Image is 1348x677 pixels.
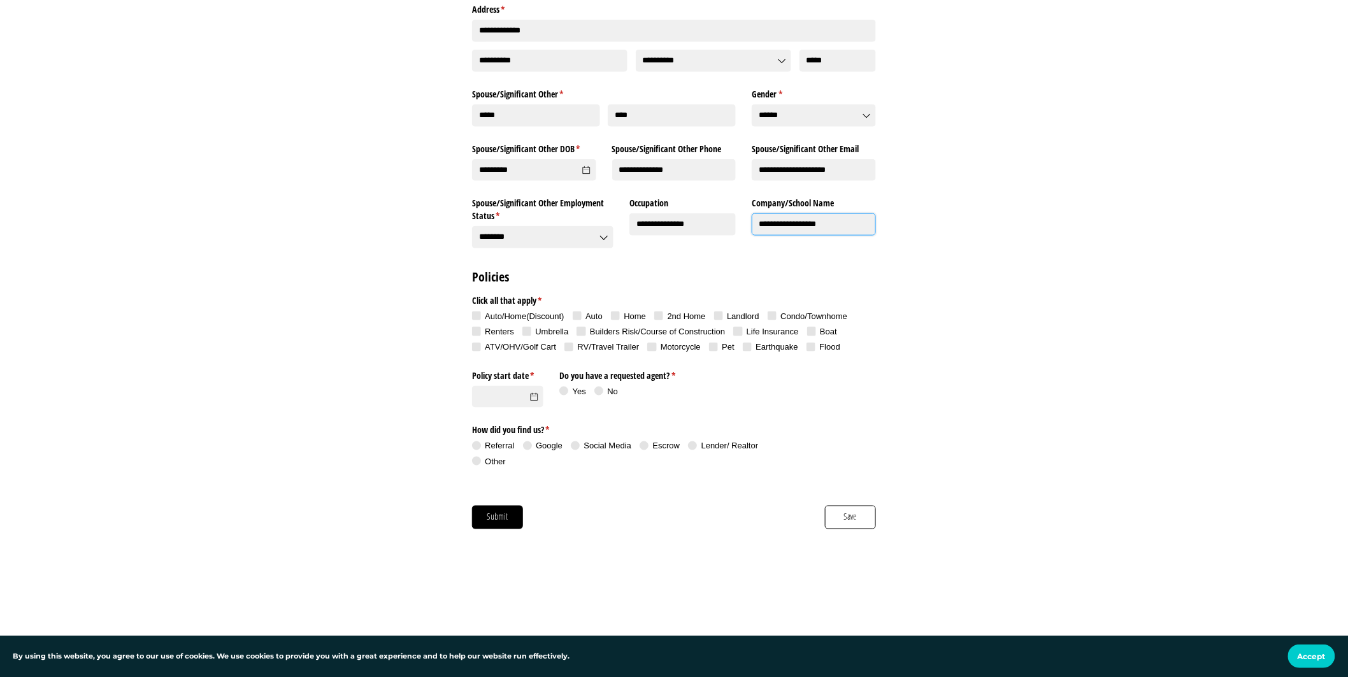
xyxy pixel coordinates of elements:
[1288,645,1335,668] button: Accept
[629,193,736,210] label: Occupation
[472,138,596,155] label: Spouse/​Significant Other DOB
[636,50,791,72] input: State
[536,441,563,450] span: Google
[472,420,789,436] legend: How did you find us?
[607,387,618,396] span: No
[485,311,564,321] span: Auto/​Home(Discount)
[1298,652,1326,661] span: Accept
[485,441,514,450] span: Referral
[486,510,508,524] span: Submit
[668,311,706,321] span: 2nd Home
[485,327,514,336] span: Renters
[727,311,759,321] span: Landlord
[578,342,640,352] span: RV/​Travel Trailer
[780,311,847,321] span: Condo/​Townhome
[472,311,876,357] div: checkbox-group
[653,441,680,450] span: Escrow
[485,457,506,466] span: Other
[825,506,876,529] button: Save
[535,327,568,336] span: Umbrella
[472,193,613,222] label: Spouse/​Significant Other Employment Status
[843,510,858,524] span: Save
[472,365,543,381] label: Policy start date
[624,311,646,321] span: Home
[472,290,876,306] legend: Click all that apply
[722,342,735,352] span: Pet
[559,365,684,381] legend: Do you have a requested agent?
[799,50,876,72] input: Zip Code
[701,441,759,450] span: Lender/​ Realtor
[756,342,798,352] span: Earthquake
[747,327,799,336] span: Life Insurance
[608,104,736,127] input: Last
[820,327,837,336] span: Boat
[612,138,736,155] label: Spouse/​Significant Other Phone
[472,268,876,286] h2: Policies
[13,651,570,662] p: By using this website, you agree to our use of cookies. We use cookies to provide you with a grea...
[752,138,876,155] label: Spouse/​Significant Other Email
[573,387,586,396] span: Yes
[485,342,556,352] span: ATV/​OHV/​Golf Cart
[584,441,631,450] span: Social Media
[585,311,603,321] span: Auto
[820,342,841,352] span: Flood
[590,327,725,336] span: Builders Risk/​Course of Construction
[472,50,627,72] input: City
[661,342,701,352] span: Motorcycle
[472,104,600,127] input: First
[752,193,876,210] label: Company/​School Name
[752,84,876,101] label: Gender
[472,506,523,529] button: Submit
[472,84,736,101] legend: Spouse/​Significant Other
[472,20,876,42] input: Address Line 1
